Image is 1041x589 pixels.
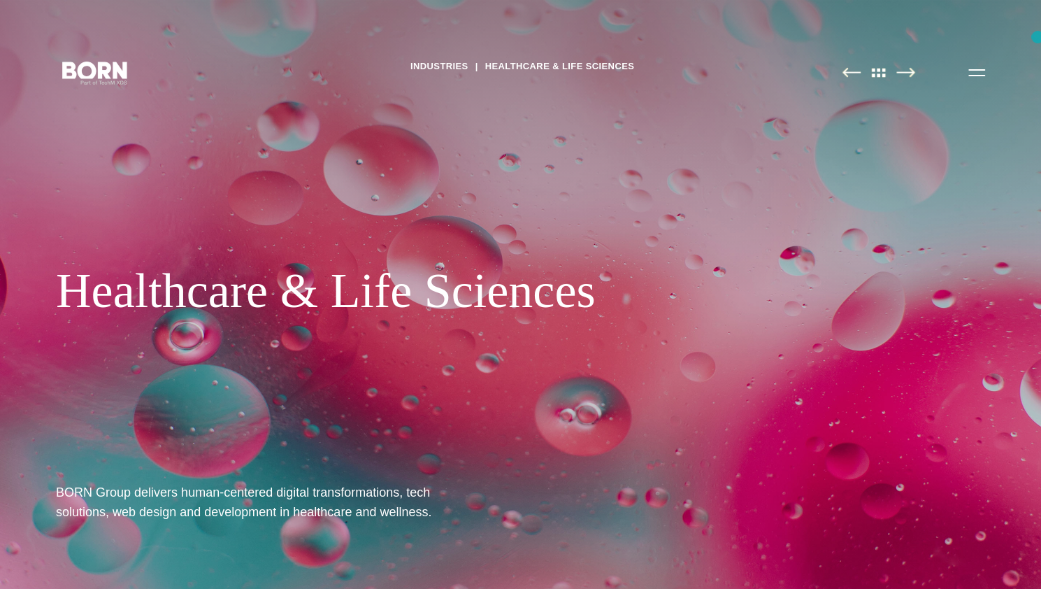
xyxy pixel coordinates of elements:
[410,56,468,77] a: Industries
[56,262,853,320] div: Healthcare & Life Sciences
[960,57,993,87] button: Open
[864,67,893,78] img: All Pages
[896,67,915,78] img: Next Page
[842,67,861,78] img: Previous Page
[485,56,635,77] a: Healthcare & Life Sciences
[56,483,475,522] h1: BORN Group delivers human-centered digital transformations, tech solutions, web design and develo...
